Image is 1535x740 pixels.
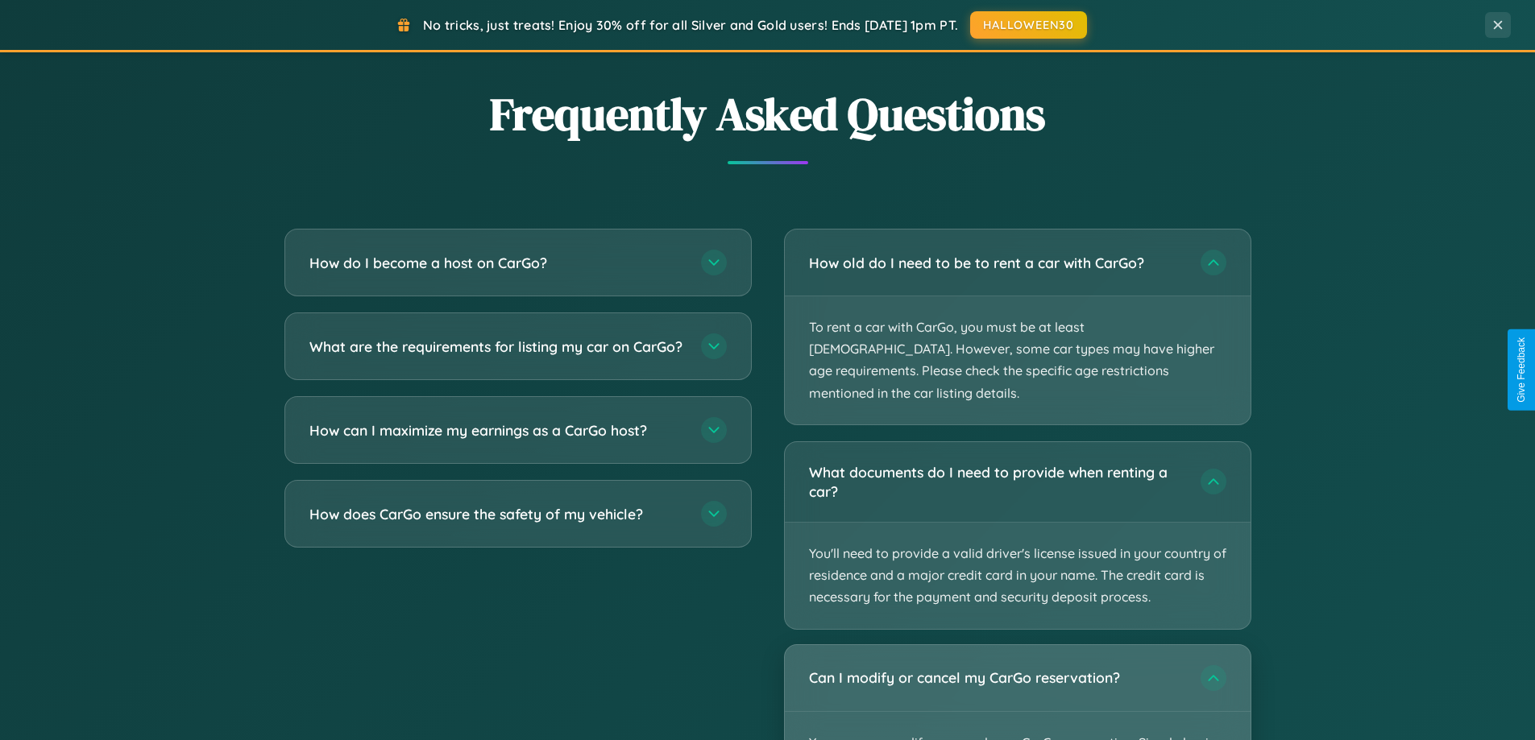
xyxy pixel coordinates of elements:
h3: Can I modify or cancel my CarGo reservation? [809,668,1184,688]
button: HALLOWEEN30 [970,11,1087,39]
h3: What are the requirements for listing my car on CarGo? [309,337,685,357]
h3: How does CarGo ensure the safety of my vehicle? [309,504,685,524]
span: No tricks, just treats! Enjoy 30% off for all Silver and Gold users! Ends [DATE] 1pm PT. [423,17,958,33]
p: To rent a car with CarGo, you must be at least [DEMOGRAPHIC_DATA]. However, some car types may ha... [785,296,1251,424]
h2: Frequently Asked Questions [284,83,1251,145]
h3: What documents do I need to provide when renting a car? [809,462,1184,502]
h3: How can I maximize my earnings as a CarGo host? [309,420,685,440]
h3: How old do I need to be to rent a car with CarGo? [809,253,1184,273]
h3: How do I become a host on CarGo? [309,253,685,273]
p: You'll need to provide a valid driver's license issued in your country of residence and a major c... [785,523,1251,629]
div: Give Feedback [1516,337,1527,403]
